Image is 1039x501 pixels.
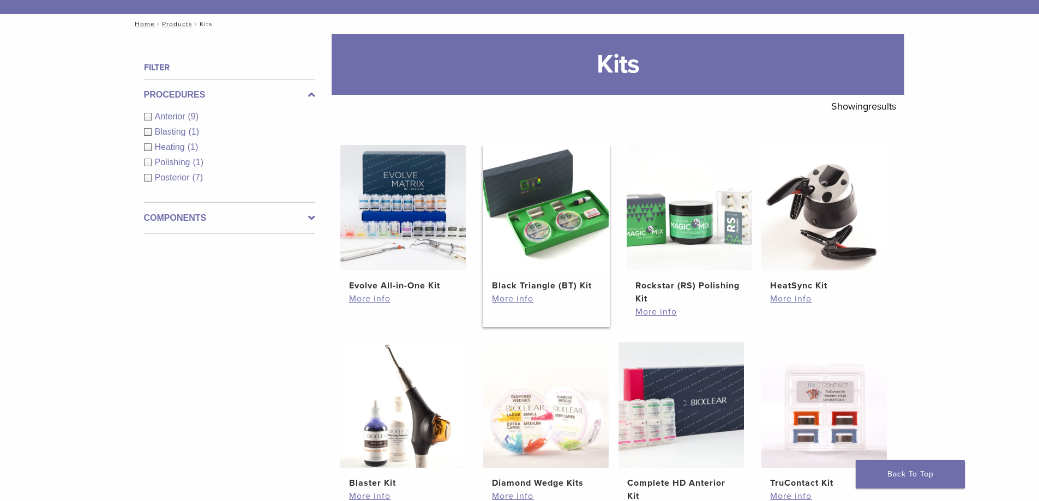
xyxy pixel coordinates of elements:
[635,305,743,318] a: More info
[340,145,466,270] img: Evolve All-in-One Kit
[761,342,887,468] img: TruContact Kit
[155,173,193,182] span: Posterior
[349,292,457,305] a: More info
[618,342,744,468] img: Complete HD Anterior Kit
[340,342,466,468] img: Blaster Kit
[131,20,155,28] a: Home
[188,142,199,152] span: (1)
[193,158,203,167] span: (1)
[144,212,315,225] label: Components
[349,476,457,490] h2: Blaster Kit
[492,476,600,490] h2: Diamond Wedge Kits
[155,127,189,136] span: Blasting
[162,20,193,28] a: Products
[155,158,193,167] span: Polishing
[483,145,609,270] img: Black Triangle (BT) Kit
[340,145,467,292] a: Evolve All-in-One KitEvolve All-in-One Kit
[483,342,609,468] img: Diamond Wedge Kits
[193,173,203,182] span: (7)
[770,292,878,305] a: More info
[770,279,878,292] h2: HeatSync Kit
[627,145,752,270] img: Rockstar (RS) Polishing Kit
[492,292,600,305] a: More info
[155,112,188,121] span: Anterior
[856,460,965,488] a: Back To Top
[483,342,610,490] a: Diamond Wedge KitsDiamond Wedge Kits
[144,88,315,101] label: Procedures
[188,112,199,121] span: (9)
[626,145,753,305] a: Rockstar (RS) Polishing KitRockstar (RS) Polishing Kit
[155,21,162,27] span: /
[155,142,188,152] span: Heating
[492,279,600,292] h2: Black Triangle (BT) Kit
[635,279,743,305] h2: Rockstar (RS) Polishing Kit
[349,279,457,292] h2: Evolve All-in-One Kit
[340,342,467,490] a: Blaster KitBlaster Kit
[127,14,912,34] nav: Kits
[770,476,878,490] h2: TruContact Kit
[761,145,887,270] img: HeatSync Kit
[483,145,610,292] a: Black Triangle (BT) KitBlack Triangle (BT) Kit
[332,34,904,95] h1: Kits
[144,61,315,74] h4: Filter
[761,145,888,292] a: HeatSync KitHeatSync Kit
[761,342,888,490] a: TruContact KitTruContact Kit
[193,21,200,27] span: /
[831,95,896,118] p: Showing results
[188,127,199,136] span: (1)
